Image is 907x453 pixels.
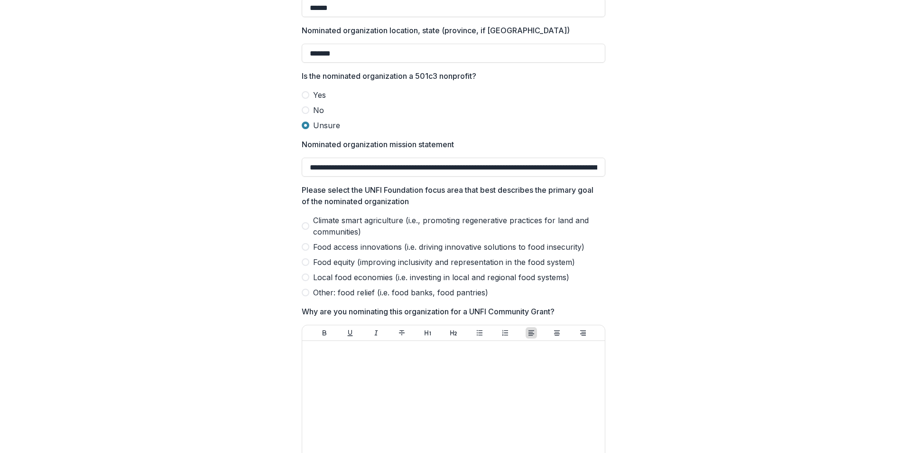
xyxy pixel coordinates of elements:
[313,120,340,131] span: Unsure
[319,327,330,339] button: Bold
[474,327,485,339] button: Bullet List
[344,327,356,339] button: Underline
[313,215,605,237] span: Climate smart agriculture (i.e., promoting regenerative practices for land and communities)
[302,25,570,36] p: Nominated organization location, state (province, if [GEOGRAPHIC_DATA])
[313,241,584,253] span: Food access innovations (i.e. driving innovative solutions to food insecurity)
[448,327,459,339] button: Heading 2
[313,104,324,116] span: No
[577,327,589,339] button: Align Right
[396,327,407,339] button: Strike
[313,256,575,268] span: Food equity (improving inclusivity and representation in the food system)
[370,327,382,339] button: Italicize
[500,327,511,339] button: Ordered List
[551,327,563,339] button: Align Center
[302,184,600,207] p: Please select the UNFI Foundation focus area that best describes the primary goal of the nominate...
[422,327,434,339] button: Heading 1
[313,89,326,101] span: Yes
[313,287,488,298] span: Other: food relief (i.e. food banks, food pantries)
[302,139,454,150] p: Nominated organization mission statement
[313,272,569,283] span: Local food economies (i.e. investing in local and regional food systems)
[302,306,555,317] p: Why are you nominating this organization for a UNFI Community Grant?
[526,327,537,339] button: Align Left
[302,70,476,82] p: Is the nominated organization a 501c3 nonprofit?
